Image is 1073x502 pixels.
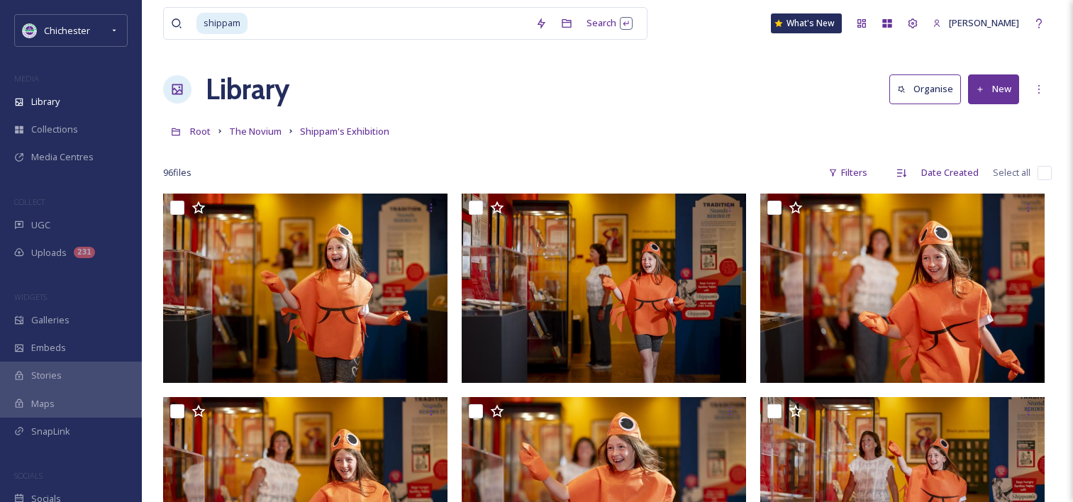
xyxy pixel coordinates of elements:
[31,246,67,260] span: Uploads
[229,123,282,140] a: The Novium
[163,166,191,179] span: 96 file s
[300,123,389,140] a: Shippam's Exhibition
[31,218,50,232] span: UGC
[31,341,66,355] span: Embeds
[914,159,986,186] div: Date Created
[31,150,94,164] span: Media Centres
[760,194,1045,383] img: ext_1752269097.689384_pbt@btinternet.com-Shippams-B000628a.jpg
[31,397,55,411] span: Maps
[190,125,211,138] span: Root
[229,125,282,138] span: The Novium
[31,425,70,438] span: SnapLink
[771,13,842,33] a: What's New
[579,9,640,37] div: Search
[31,369,62,382] span: Stories
[44,24,90,37] span: Chichester
[74,247,95,258] div: 231
[206,68,289,111] a: Library
[31,95,60,108] span: Library
[993,166,1030,179] span: Select all
[31,313,70,327] span: Galleries
[14,470,43,481] span: SOCIALS
[31,123,78,136] span: Collections
[821,159,874,186] div: Filters
[196,13,248,33] span: shippam
[949,16,1019,29] span: [PERSON_NAME]
[14,291,47,302] span: WIDGETS
[889,74,961,104] button: Organise
[462,194,746,383] img: ext_1752269098.222681_pbt@btinternet.com-Shippams-B000630a.jpg
[14,196,45,207] span: COLLECT
[300,125,389,138] span: Shippam's Exhibition
[925,9,1026,37] a: [PERSON_NAME]
[968,74,1019,104] button: New
[190,123,211,140] a: Root
[23,23,37,38] img: Logo_of_Chichester_District_Council.png
[14,73,39,84] span: MEDIA
[163,194,447,383] img: ext_1752269098.309023_pbt@btinternet.com-Shippams-B000635a.jpg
